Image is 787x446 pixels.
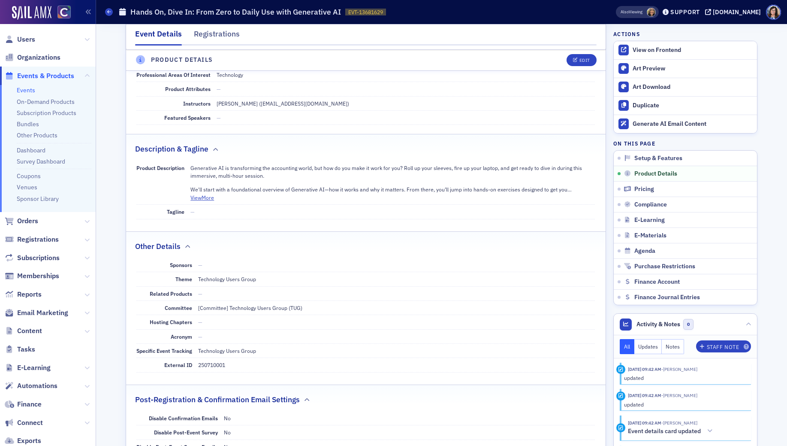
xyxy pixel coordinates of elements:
[634,247,655,255] span: Agenda
[628,427,716,436] button: Event details card updated
[165,304,192,311] span: Committee
[165,85,211,92] span: Product Attributes
[634,294,700,301] span: Finance Journal Entries
[190,164,595,180] p: Generative AI is transforming the accounting world, but how do you make it work for you? Roll up ...
[154,429,218,436] span: Disable Post-Event Survey
[135,28,182,46] div: Event Details
[151,55,213,64] h4: Product Details
[190,185,595,193] p: We'll start with a foundational overview of Generative AI—how it works and why it matters. From t...
[614,96,757,115] button: Duplicate
[17,195,59,203] a: Sponsor Library
[633,46,753,54] div: View on Frontend
[633,83,753,91] div: Art Download
[17,235,59,244] span: Registrations
[136,71,211,78] span: Professional Areas Of Interest
[190,208,195,215] span: —
[766,5,781,20] span: Profile
[628,420,661,426] time: 9/9/2025 09:42 AM
[633,65,753,73] div: Art Preview
[633,120,753,128] div: Generate AI Email Content
[17,436,41,446] span: Exports
[661,392,697,398] span: Lauren Standiford
[57,6,71,19] img: SailAMX
[614,115,757,133] button: Generate AI Email Content
[5,418,43,428] a: Connect
[628,392,661,398] time: 9/9/2025 09:42 AM
[190,194,214,201] button: ViewMore
[217,71,243,79] div: Technology
[683,319,694,330] span: 0
[17,53,60,62] span: Organizations
[130,7,341,17] h1: Hands On, Dive In: From Zero to Daily Use with Generative AI
[150,319,192,325] span: Hosting Chapters
[194,28,240,44] div: Registrations
[5,308,68,318] a: Email Marketing
[636,320,680,329] span: Activity & Notes
[348,9,383,16] span: EVT-13681629
[5,326,42,336] a: Content
[5,216,38,226] a: Orders
[5,53,60,62] a: Organizations
[167,208,184,215] span: Tagline
[164,114,211,121] span: Featured Speakers
[621,9,642,15] span: Viewing
[135,143,208,155] h2: Description & Tagline
[171,333,192,340] span: Acronym
[17,216,38,226] span: Orders
[634,278,680,286] span: Finance Account
[624,400,745,408] div: updated
[224,425,595,439] dd: No
[198,261,202,268] span: —
[696,340,751,352] button: Staff Note
[5,400,42,409] a: Finance
[217,100,349,107] div: [PERSON_NAME] ([EMAIL_ADDRESS][DOMAIN_NAME])
[621,9,629,15] div: Also
[661,366,697,372] span: Lauren Standiford
[5,363,51,373] a: E-Learning
[713,8,761,16] div: [DOMAIN_NAME]
[17,98,75,106] a: On-Demand Products
[579,58,590,63] div: Edit
[198,347,256,354] span: Technology Users Group
[183,100,211,107] span: Instructors
[616,391,625,400] div: Update
[634,263,695,270] span: Purchase Restrictions
[198,276,256,282] span: Technology Users Group
[5,290,42,299] a: Reports
[136,347,192,354] span: Specific Event Tracking
[616,423,625,432] div: Activity
[614,60,757,78] a: Art Preview
[12,6,51,20] img: SailAMX
[17,158,65,165] a: Survey Dashboard
[616,365,625,374] div: Update
[17,183,37,191] a: Venues
[634,185,654,193] span: Pricing
[628,428,701,435] h5: Event details card updated
[17,326,42,336] span: Content
[198,358,595,372] dd: 250710001
[17,71,74,81] span: Events & Products
[624,374,745,382] div: updated
[17,345,35,354] span: Tasks
[17,35,35,44] span: Users
[613,140,757,147] h4: On this page
[5,345,35,354] a: Tasks
[614,78,757,96] a: Art Download
[620,339,634,354] button: All
[613,30,640,38] h4: Actions
[164,361,192,368] span: External ID
[217,114,221,121] span: —
[135,394,300,405] h2: Post-Registration & Confirmation Email Settings
[198,333,202,340] span: —
[17,109,76,117] a: Subscription Products
[150,290,192,297] span: Related Products
[17,400,42,409] span: Finance
[662,339,684,354] button: Notes
[149,415,218,422] span: Disable Confirmation Emails
[217,85,221,92] span: —
[634,201,667,209] span: Compliance
[17,418,43,428] span: Connect
[647,8,656,17] span: Lauren Standiford
[17,271,59,281] span: Memberships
